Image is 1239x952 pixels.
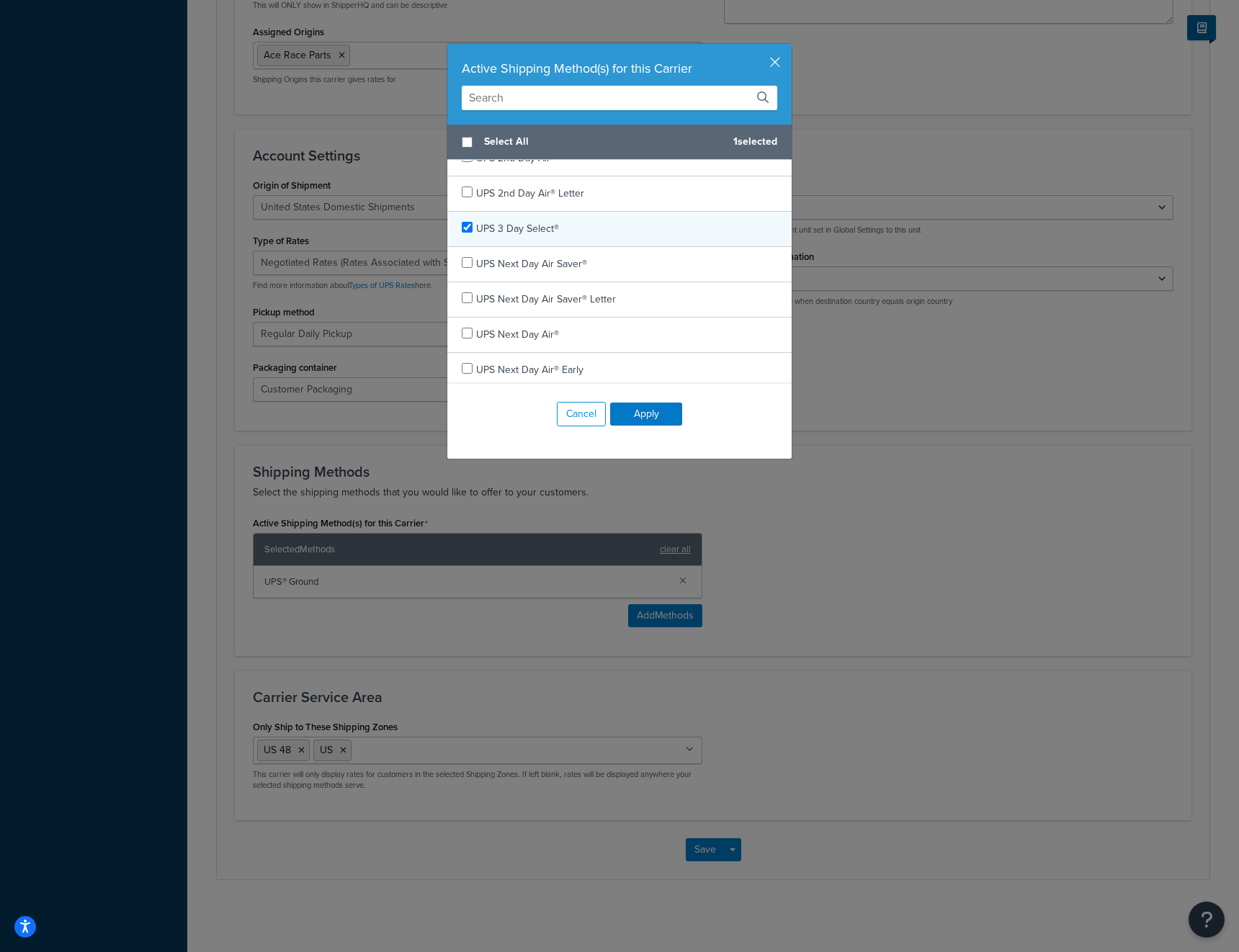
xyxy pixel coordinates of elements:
[557,402,606,426] button: Cancel
[447,125,792,160] div: 1 selected
[476,327,559,342] span: UPS Next Day Air®
[476,292,616,307] span: UPS Next Day Air Saver® Letter
[462,86,777,110] input: Search
[610,403,682,426] button: Apply
[462,58,777,78] div: Active Shipping Method(s) for this Carrier
[476,221,559,236] span: UPS 3 Day Select®
[476,256,587,271] span: UPS Next Day Air Saver®
[476,186,584,201] span: UPS 2nd Day Air® Letter
[484,132,722,152] span: Select All
[476,362,583,377] span: UPS Next Day Air® Early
